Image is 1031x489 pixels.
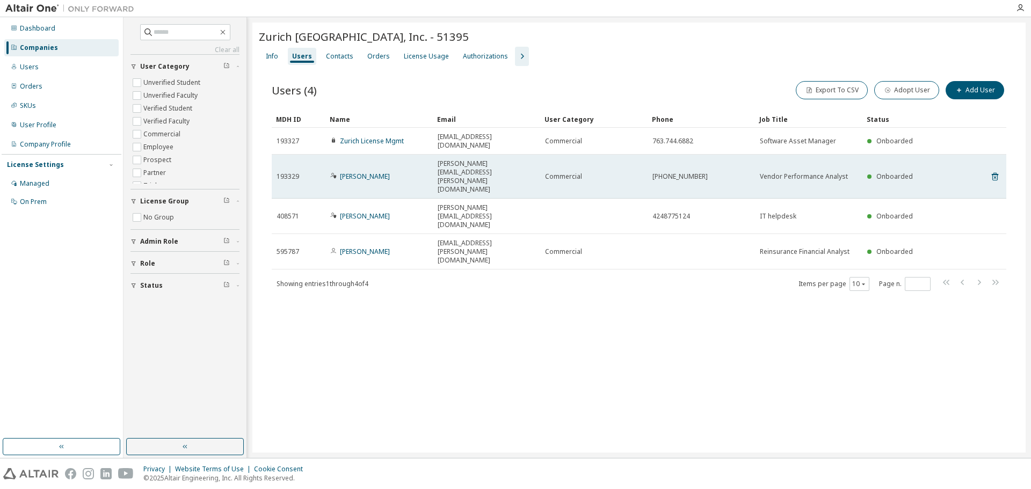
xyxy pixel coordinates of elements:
[438,159,535,194] span: [PERSON_NAME][EMAIL_ADDRESS][PERSON_NAME][DOMAIN_NAME]
[266,52,278,61] div: Info
[175,465,254,473] div: Website Terms of Use
[272,83,317,98] span: Users (4)
[140,62,190,71] span: User Category
[326,52,353,61] div: Contacts
[143,179,159,192] label: Trial
[143,128,183,141] label: Commercial
[7,160,64,169] div: License Settings
[5,3,140,14] img: Altair One
[143,102,194,115] label: Verified Student
[20,24,55,33] div: Dashboard
[140,259,155,268] span: Role
[760,137,836,145] span: Software Asset Manager
[143,473,309,483] p: © 2025 Altair Engineering, Inc. All Rights Reserved.
[143,465,175,473] div: Privacy
[340,172,390,181] a: [PERSON_NAME]
[876,247,913,256] span: Onboarded
[277,172,299,181] span: 193329
[130,189,239,213] button: License Group
[404,52,449,61] div: License Usage
[340,211,390,221] a: [PERSON_NAME]
[100,468,112,479] img: linkedin.svg
[20,82,42,91] div: Orders
[438,203,535,229] span: [PERSON_NAME][EMAIL_ADDRESS][DOMAIN_NAME]
[852,280,867,288] button: 10
[876,172,913,181] span: Onboarded
[438,133,535,150] span: [EMAIL_ADDRESS][DOMAIN_NAME]
[20,43,58,52] div: Companies
[3,468,59,479] img: altair_logo.svg
[254,465,309,473] div: Cookie Consent
[20,198,47,206] div: On Prem
[65,468,76,479] img: facebook.svg
[20,101,36,110] div: SKUs
[140,237,178,246] span: Admin Role
[143,211,176,224] label: No Group
[330,111,429,128] div: Name
[796,81,868,99] button: Export To CSV
[277,247,299,256] span: 595787
[130,230,239,253] button: Admin Role
[652,172,708,181] span: [PHONE_NUMBER]
[140,281,163,290] span: Status
[798,277,869,291] span: Items per page
[143,76,202,89] label: Unverified Student
[760,212,796,221] span: IT helpdesk
[143,115,192,128] label: Verified Faculty
[223,259,230,268] span: Clear filter
[143,154,173,166] label: Prospect
[130,252,239,275] button: Role
[652,137,693,145] span: 763.744.6882
[340,247,390,256] a: [PERSON_NAME]
[223,197,230,206] span: Clear filter
[463,52,508,61] div: Authorizations
[130,55,239,78] button: User Category
[879,277,931,291] span: Page n.
[277,137,299,145] span: 193327
[544,111,643,128] div: User Category
[20,121,56,129] div: User Profile
[223,62,230,71] span: Clear filter
[20,179,49,188] div: Managed
[20,63,39,71] div: Users
[545,172,582,181] span: Commercial
[545,247,582,256] span: Commercial
[545,137,582,145] span: Commercial
[946,81,1004,99] button: Add User
[759,111,858,128] div: Job Title
[340,136,404,145] a: Zurich License Mgmt
[437,111,536,128] div: Email
[652,212,690,221] span: 4248775124
[143,141,176,154] label: Employee
[223,281,230,290] span: Clear filter
[143,89,200,102] label: Unverified Faculty
[760,172,848,181] span: Vendor Performance Analyst
[438,239,535,265] span: [EMAIL_ADDRESS][PERSON_NAME][DOMAIN_NAME]
[867,111,942,128] div: Status
[83,468,94,479] img: instagram.svg
[140,197,189,206] span: License Group
[277,212,299,221] span: 408571
[130,46,239,54] a: Clear all
[130,274,239,297] button: Status
[118,468,134,479] img: youtube.svg
[876,211,913,221] span: Onboarded
[652,111,751,128] div: Phone
[143,166,168,179] label: Partner
[259,29,469,44] span: Zurich [GEOGRAPHIC_DATA], Inc. - 51395
[20,140,71,149] div: Company Profile
[292,52,312,61] div: Users
[876,136,913,145] span: Onboarded
[276,111,321,128] div: MDH ID
[874,81,939,99] button: Adopt User
[367,52,390,61] div: Orders
[223,237,230,246] span: Clear filter
[277,279,368,288] span: Showing entries 1 through 4 of 4
[760,247,850,256] span: Reinsurance Financial Analyst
